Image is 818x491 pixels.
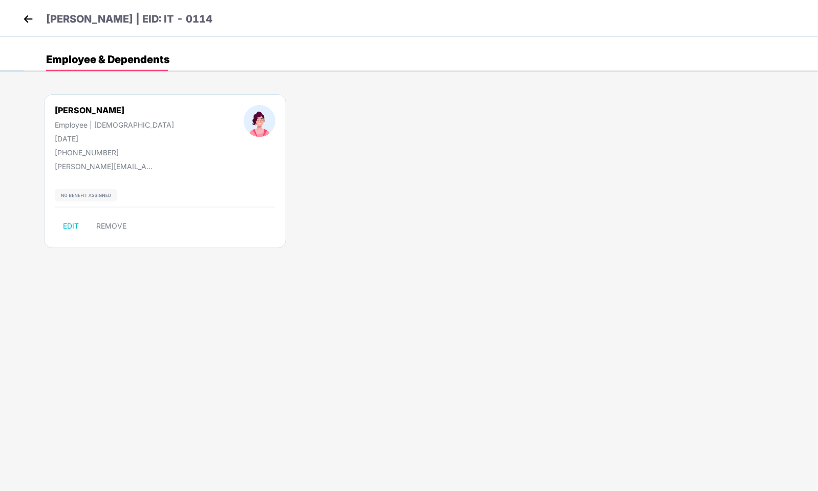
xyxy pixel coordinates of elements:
img: svg+xml;base64,PHN2ZyB4bWxucz0iaHR0cDovL3d3dy53My5vcmcvMjAwMC9zdmciIHdpZHRoPSIxMjIiIGhlaWdodD0iMj... [55,189,117,201]
div: [PERSON_NAME] [55,105,174,115]
img: profileImage [244,105,275,137]
div: [DATE] [55,134,174,143]
span: REMOVE [96,222,126,230]
div: Employee & Dependents [46,54,169,65]
div: [PERSON_NAME][EMAIL_ADDRESS][DOMAIN_NAME] [55,162,157,171]
button: EDIT [55,218,87,234]
span: EDIT [63,222,79,230]
button: REMOVE [88,218,135,234]
img: back [20,11,36,27]
div: [PHONE_NUMBER] [55,148,174,157]
p: [PERSON_NAME] | EID: IT - 0114 [46,11,212,27]
div: Employee | [DEMOGRAPHIC_DATA] [55,120,174,129]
